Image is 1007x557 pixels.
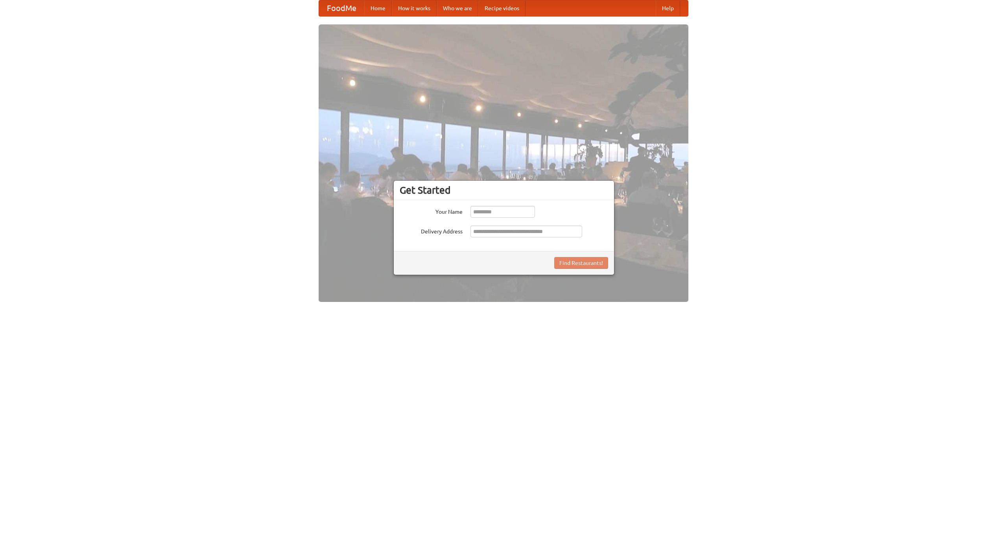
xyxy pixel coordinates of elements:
button: Find Restaurants! [554,257,608,269]
label: Delivery Address [400,226,463,235]
h3: Get Started [400,184,608,196]
a: Home [364,0,392,16]
label: Your Name [400,206,463,216]
a: Help [656,0,680,16]
a: FoodMe [319,0,364,16]
a: Who we are [437,0,478,16]
a: Recipe videos [478,0,526,16]
a: How it works [392,0,437,16]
